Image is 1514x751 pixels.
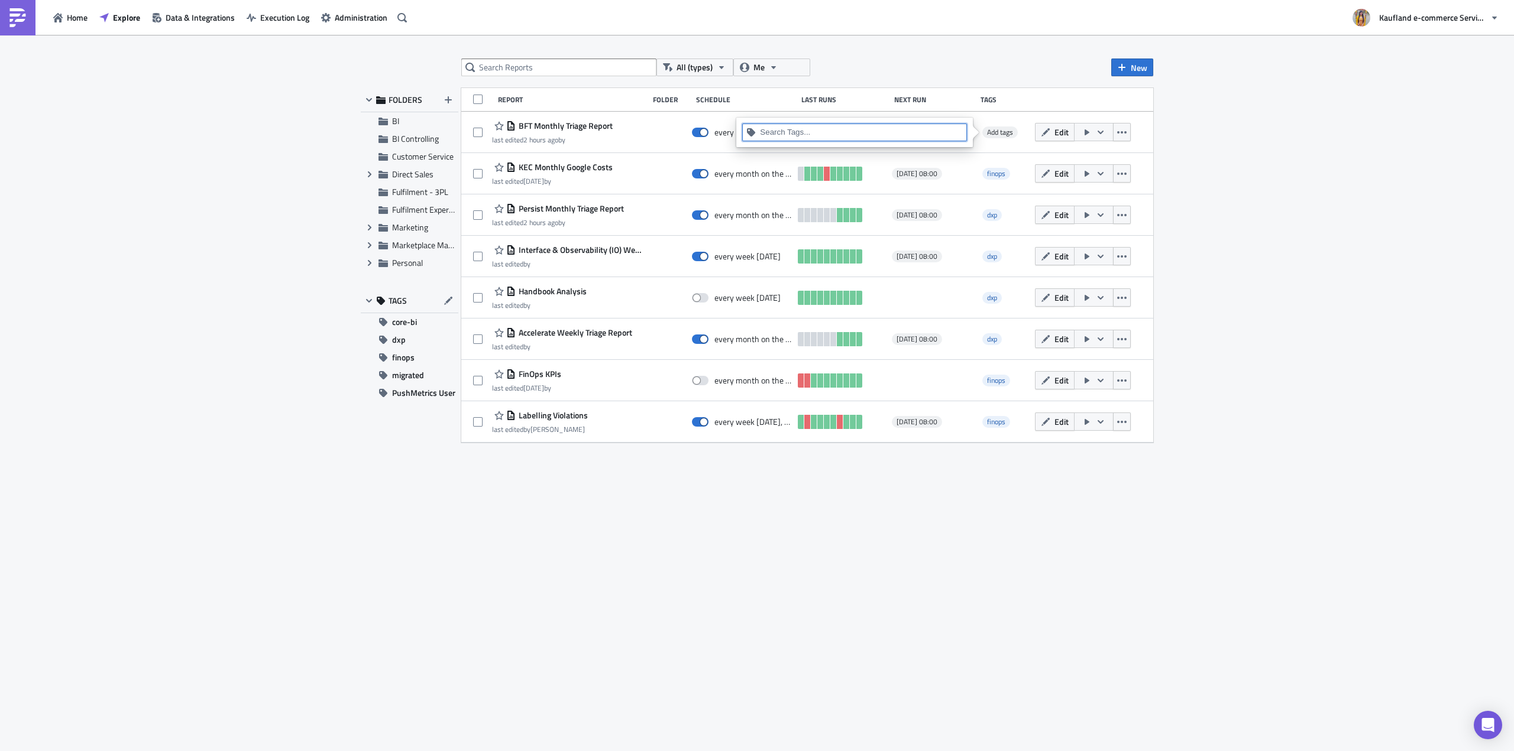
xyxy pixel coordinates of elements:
[1345,5,1505,31] button: Kaufland e-commerce Services GmbH & Co. KG
[492,259,642,268] div: last edited by
[1054,374,1069,386] span: Edit
[1054,250,1069,262] span: Edit
[516,121,613,131] span: BFT Monthly Triage Report
[361,313,458,331] button: core-bi
[492,218,624,227] div: last edited by
[1035,123,1075,141] button: Edit
[392,132,439,145] span: BI Controlling
[653,95,690,104] div: Folder
[523,382,544,394] time: 2025-06-11T09:45:07Z
[714,375,792,386] div: every month on the 5th for 10 times
[492,177,613,186] div: last edited by
[1054,415,1069,428] span: Edit
[492,383,561,392] div: last edited by
[760,126,963,138] input: Search Tags...
[1131,61,1147,74] span: New
[113,11,140,24] span: Explore
[982,416,1010,428] span: finops
[392,349,415,366] span: finops
[714,168,792,179] div: every month on the 5th
[389,95,422,105] span: FOLDERS
[897,252,937,261] span: [DATE] 08:00
[1035,371,1075,389] button: Edit
[392,203,467,216] span: Fulfilment Experience
[461,58,656,76] input: Search Reports
[982,209,1002,221] span: dxp
[897,169,937,178] span: [DATE] 08:00
[982,333,1002,345] span: dxp
[93,8,146,27] button: Explore
[492,425,588,434] div: last edited by [PERSON_NAME]
[982,375,1010,386] span: finops
[1035,206,1075,224] button: Edit
[516,203,624,214] span: Persist Monthly Triage Report
[733,58,810,76] button: Me
[516,327,632,338] span: Accelerate Weekly Triage Report
[897,417,937,427] span: [DATE] 08:00
[260,11,309,24] span: Execution Log
[982,168,1010,180] span: finops
[1035,164,1075,183] button: Edit
[516,410,588,421] span: Labelling Violations
[392,221,428,233] span: Marketing
[987,292,997,303] span: dxp
[492,135,613,144] div: last edited by
[987,168,1005,179] span: finops
[241,8,315,27] button: Execution Log
[389,295,407,306] span: TAGS
[335,11,387,24] span: Administration
[392,168,434,180] span: Direct Sales
[987,416,1005,427] span: finops
[47,8,93,27] button: Home
[656,58,733,76] button: All (types)
[1035,247,1075,265] button: Edit
[714,127,792,138] div: every month on the 1st
[982,292,1002,304] span: dxp
[523,217,558,228] time: 2025-10-15T14:14:04Z
[516,286,587,297] span: Handbook Analysis
[166,11,235,24] span: Data & Integrations
[498,95,647,104] div: Report
[361,331,458,349] button: dxp
[982,251,1002,262] span: dxp
[1054,167,1069,180] span: Edit
[315,8,393,27] button: Administration
[523,134,558,145] time: 2025-10-15T14:13:37Z
[1035,288,1075,307] button: Edit
[897,210,937,220] span: [DATE] 08:00
[987,209,997,220] span: dxp
[516,369,561,379] span: FinOps KPIs
[1035,330,1075,348] button: Edit
[1054,126,1069,138] span: Edit
[1054,209,1069,221] span: Edit
[714,292,781,303] div: every week on Monday
[714,334,792,344] div: every month on the 1st
[392,115,399,127] span: BI
[392,313,417,331] span: core-bi
[361,349,458,366] button: finops
[894,95,975,104] div: Next Run
[8,8,27,27] img: PushMetrics
[987,333,997,344] span: dxp
[714,251,781,262] div: every week on Monday
[1379,11,1486,24] span: Kaufland e-commerce Services GmbH & Co. KG
[1054,333,1069,345] span: Edit
[987,126,1013,138] span: Add tags
[361,366,458,384] button: migrated
[492,301,587,310] div: last edited by
[392,186,448,198] span: Fulfilment - 3PL
[146,8,241,27] button: Data & Integrations
[392,150,454,162] span: Customer Service
[801,95,888,104] div: Last Runs
[392,239,484,251] span: Marketplace Management
[987,375,1005,386] span: finops
[523,175,544,187] time: 2025-06-10T11:35:22Z
[67,11,88,24] span: Home
[392,384,455,402] span: PushMetrics User
[392,256,423,269] span: Personal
